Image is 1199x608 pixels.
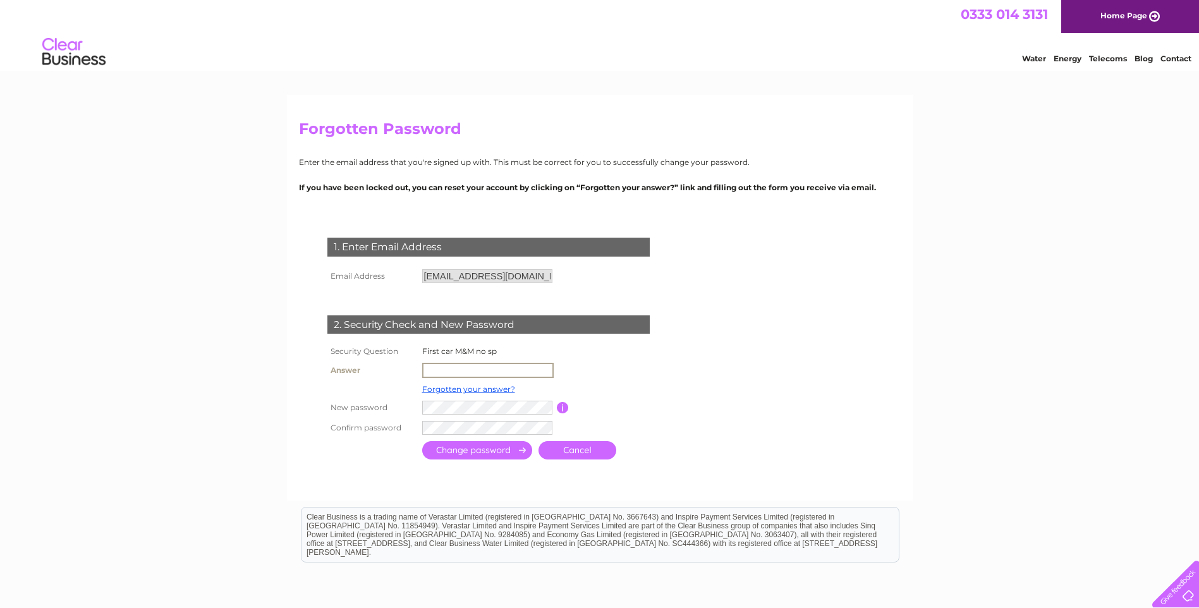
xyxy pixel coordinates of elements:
th: Email Address [324,266,419,286]
th: Answer [324,360,419,381]
h2: Forgotten Password [299,120,901,144]
a: Cancel [539,441,616,459]
th: Confirm password [324,418,419,438]
div: 1. Enter Email Address [327,238,650,257]
input: Information [557,402,569,413]
a: Contact [1160,54,1191,63]
img: logo.png [42,33,106,71]
a: Water [1022,54,1046,63]
input: Submit [422,441,532,459]
p: Enter the email address that you're signed up with. This must be correct for you to successfully ... [299,156,901,168]
a: 0333 014 3131 [961,6,1048,22]
div: Clear Business is a trading name of Verastar Limited (registered in [GEOGRAPHIC_DATA] No. 3667643... [301,7,899,61]
div: 2. Security Check and New Password [327,315,650,334]
a: Telecoms [1089,54,1127,63]
p: If you have been locked out, you can reset your account by clicking on “Forgotten your answer?” l... [299,181,901,193]
th: Security Question [324,343,419,360]
a: Forgotten your answer? [422,384,515,394]
a: Blog [1135,54,1153,63]
label: First car M&M no sp [422,346,497,356]
a: Energy [1054,54,1081,63]
th: New password [324,398,419,418]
